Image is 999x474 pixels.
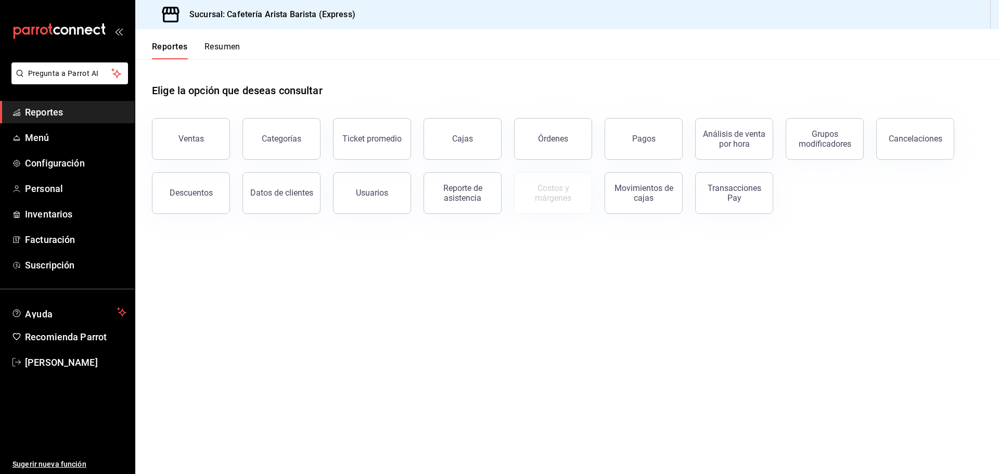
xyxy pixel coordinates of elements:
span: Recomienda Parrot [25,330,126,344]
div: navigation tabs [152,42,240,59]
button: Datos de clientes [242,172,321,214]
button: Usuarios [333,172,411,214]
span: Reportes [25,105,126,119]
span: Personal [25,182,126,196]
div: Costos y márgenes [521,183,585,203]
div: Ticket promedio [342,134,402,144]
div: Categorías [262,134,301,144]
span: Sugerir nueva función [12,459,126,470]
h3: Sucursal: Cafetería Arista Barista (Express) [181,8,355,21]
span: Inventarios [25,207,126,221]
span: Ayuda [25,306,113,318]
h1: Elige la opción que deseas consultar [152,83,323,98]
div: Grupos modificadores [792,129,857,149]
div: Transacciones Pay [702,183,766,203]
div: Órdenes [538,134,568,144]
button: Contrata inventarios para ver este reporte [514,172,592,214]
button: Ventas [152,118,230,160]
div: Datos de clientes [250,188,313,198]
button: Grupos modificadores [786,118,864,160]
span: Pregunta a Parrot AI [28,68,112,79]
button: Categorías [242,118,321,160]
div: Pagos [632,134,656,144]
button: Descuentos [152,172,230,214]
button: Ticket promedio [333,118,411,160]
div: Análisis de venta por hora [702,129,766,149]
button: Transacciones Pay [695,172,773,214]
span: Menú [25,131,126,145]
button: Cancelaciones [876,118,954,160]
button: Cajas [424,118,502,160]
div: Cancelaciones [889,134,942,144]
div: Cajas [452,134,473,144]
div: Usuarios [356,188,388,198]
button: Movimientos de cajas [605,172,683,214]
span: [PERSON_NAME] [25,355,126,369]
button: open_drawer_menu [114,27,123,35]
span: Facturación [25,233,126,247]
button: Pregunta a Parrot AI [11,62,128,84]
button: Resumen [204,42,240,59]
span: Suscripción [25,258,126,272]
div: Ventas [178,134,204,144]
button: Pagos [605,118,683,160]
div: Descuentos [170,188,213,198]
div: Movimientos de cajas [611,183,676,203]
a: Pregunta a Parrot AI [7,75,128,86]
span: Configuración [25,156,126,170]
div: Reporte de asistencia [430,183,495,203]
button: Órdenes [514,118,592,160]
button: Análisis de venta por hora [695,118,773,160]
button: Reporte de asistencia [424,172,502,214]
button: Reportes [152,42,188,59]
